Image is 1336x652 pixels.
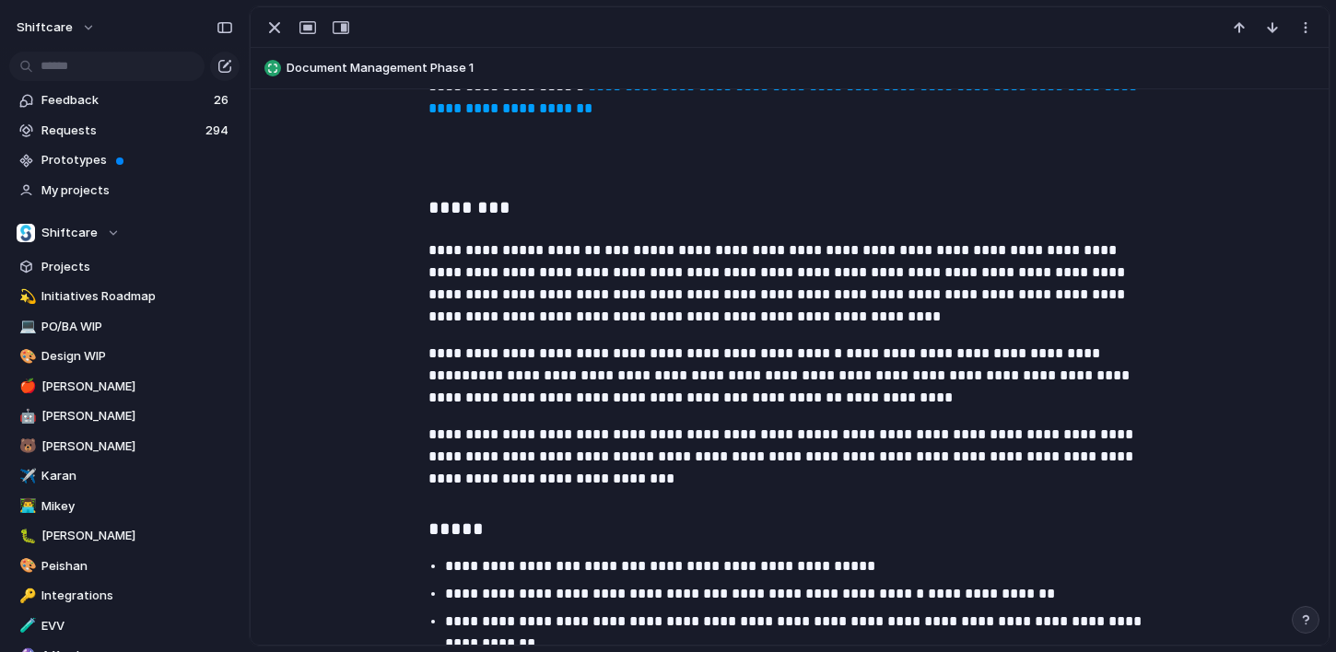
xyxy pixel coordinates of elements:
[17,18,73,37] span: shiftcare
[17,287,35,306] button: 💫
[9,253,240,281] a: Projects
[17,587,35,605] button: 🔑
[41,587,233,605] span: Integrations
[9,283,240,310] a: 💫Initiatives Roadmap
[9,87,240,114] a: Feedback26
[41,151,233,169] span: Prototypes
[41,181,233,200] span: My projects
[214,91,232,110] span: 26
[19,316,32,337] div: 💻
[9,343,240,370] a: 🎨Design WIP
[9,117,240,145] a: Requests294
[9,553,240,580] a: 🎨Peishan
[9,462,240,490] a: ✈️Karan
[19,495,32,517] div: 👨‍💻
[19,466,32,487] div: ✈️
[41,287,233,306] span: Initiatives Roadmap
[9,177,240,204] a: My projects
[9,313,240,341] a: 💻PO/BA WIP
[9,612,240,640] a: 🧪EVV
[9,146,240,174] a: Prototypes
[19,376,32,397] div: 🍎
[41,258,233,276] span: Projects
[19,346,32,367] div: 🎨
[41,467,233,485] span: Karan
[9,433,240,460] a: 🐻[PERSON_NAME]
[19,526,32,547] div: 🐛
[9,402,240,430] a: 🤖[PERSON_NAME]
[17,467,35,485] button: ✈️
[9,522,240,550] a: 🐛[PERSON_NAME]
[9,219,240,247] button: Shiftcare
[17,318,35,336] button: 💻
[41,122,200,140] span: Requests
[19,286,32,308] div: 💫
[19,615,32,636] div: 🧪
[17,347,35,366] button: 🎨
[17,557,35,576] button: 🎨
[41,407,233,425] span: [PERSON_NAME]
[19,586,32,607] div: 🔑
[17,497,35,516] button: 👨‍💻
[41,617,233,635] span: EVV
[259,53,1320,83] button: Document Management Phase 1
[17,378,35,396] button: 🍎
[205,122,232,140] span: 294
[17,527,35,545] button: 🐛
[8,13,105,42] button: shiftcare
[17,617,35,635] button: 🧪
[41,497,233,516] span: Mikey
[287,59,1320,77] span: Document Management Phase 1
[19,406,32,427] div: 🤖
[17,407,35,425] button: 🤖
[41,91,208,110] span: Feedback
[41,527,233,545] span: [PERSON_NAME]
[17,437,35,456] button: 🐻
[41,557,233,576] span: Peishan
[41,378,233,396] span: [PERSON_NAME]
[19,555,32,576] div: 🎨
[9,373,240,401] a: 🍎[PERSON_NAME]
[41,224,98,242] span: Shiftcare
[41,437,233,456] span: [PERSON_NAME]
[41,318,233,336] span: PO/BA WIP
[9,582,240,610] a: 🔑Integrations
[9,493,240,520] a: 👨‍💻Mikey
[41,347,233,366] span: Design WIP
[19,436,32,457] div: 🐻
